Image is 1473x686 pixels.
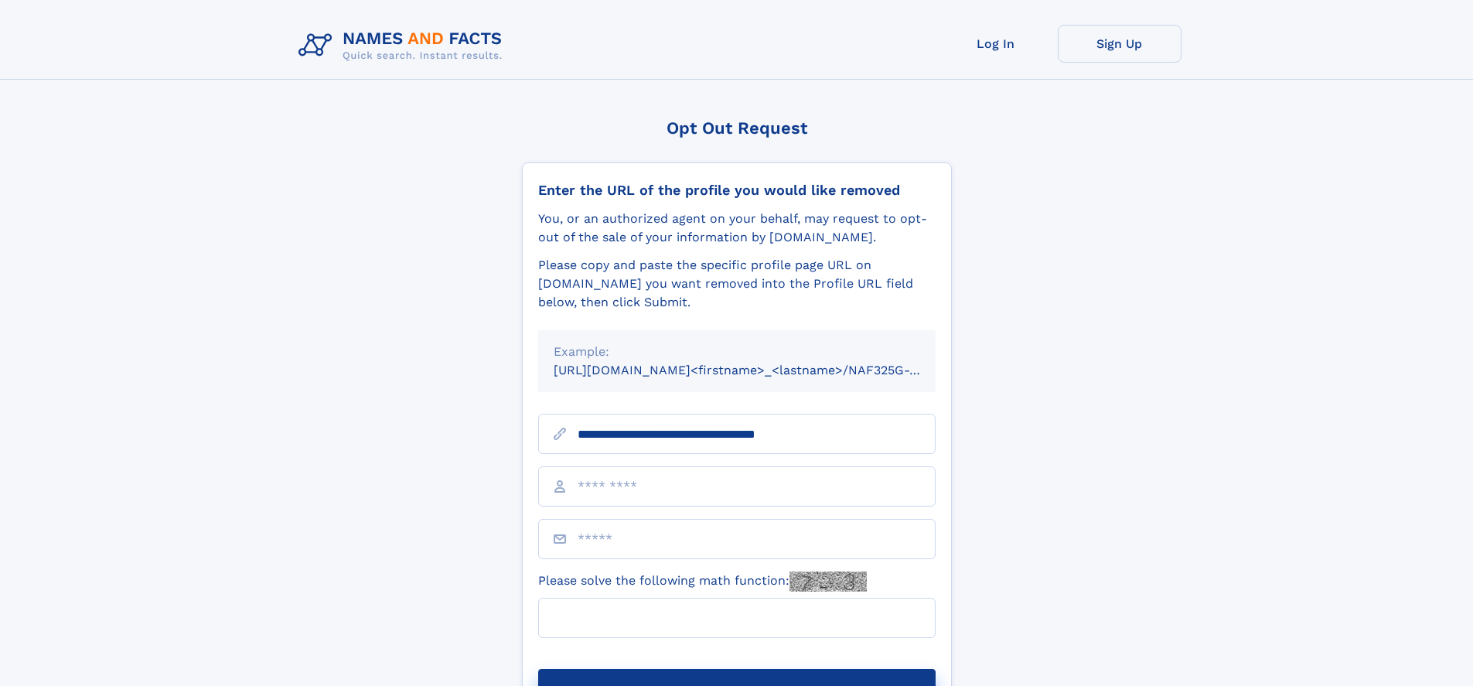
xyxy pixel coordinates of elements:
small: [URL][DOMAIN_NAME]<firstname>_<lastname>/NAF325G-xxxxxxxx [554,363,965,377]
a: Log In [934,25,1058,63]
div: Please copy and paste the specific profile page URL on [DOMAIN_NAME] you want removed into the Pr... [538,256,936,312]
div: Enter the URL of the profile you would like removed [538,182,936,199]
a: Sign Up [1058,25,1181,63]
div: You, or an authorized agent on your behalf, may request to opt-out of the sale of your informatio... [538,210,936,247]
div: Example: [554,343,920,361]
div: Opt Out Request [522,118,952,138]
img: Logo Names and Facts [292,25,515,67]
label: Please solve the following math function: [538,572,867,592]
